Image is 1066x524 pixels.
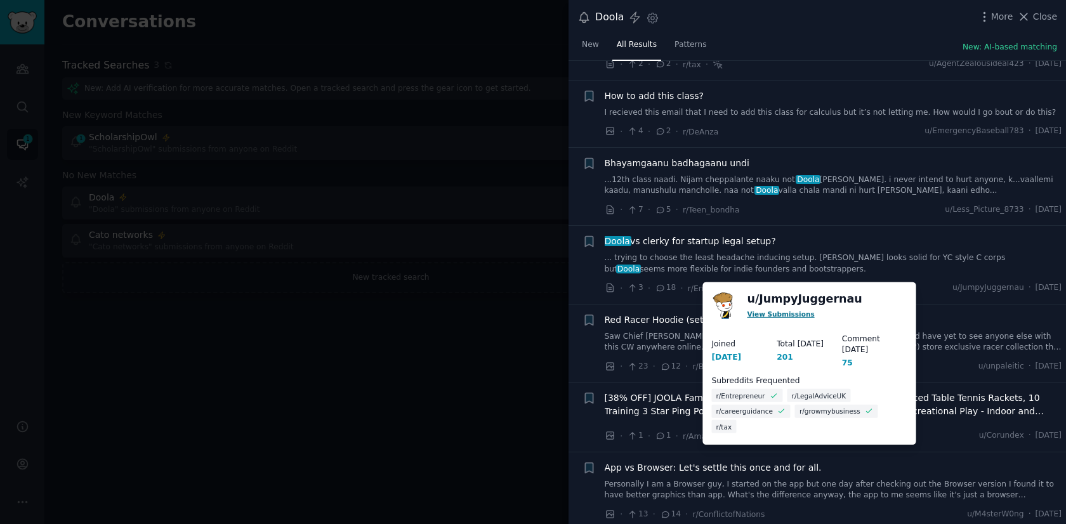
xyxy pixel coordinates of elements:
span: · [1029,430,1031,442]
span: 1 [655,430,671,442]
span: 4 [627,126,643,137]
span: [DATE] [1036,430,1062,442]
span: · [1029,509,1031,520]
span: · [1029,204,1031,216]
span: Patterns [674,39,706,51]
span: · [676,125,678,138]
a: ... trying to choose the least headache inducing setup. [PERSON_NAME] looks solid for YC style C ... [605,252,1062,275]
span: [DATE] [1036,361,1062,372]
span: · [648,125,650,138]
div: 75 [842,358,853,369]
dt: Total [DATE] [777,339,842,350]
span: · [685,360,688,373]
button: Close [1017,10,1057,23]
span: · [680,282,683,295]
a: I recieved this email that I need to add this class for calculus but it’s not letting me. How wou... [605,107,1062,119]
span: r/tax [683,60,701,69]
a: Red Racer Hoodie (set?) [605,313,712,327]
span: · [648,203,650,216]
dt: Comment [DATE] [842,333,907,355]
span: · [620,429,622,443]
span: · [706,58,708,71]
span: r/ConflictofNations [693,510,765,519]
span: 1 [627,430,643,442]
span: · [648,282,650,295]
button: New: AI-based matching [963,42,1057,53]
div: 201 [777,352,793,364]
span: 7 [627,204,643,216]
span: r/LegalAdviceUK [792,391,846,400]
span: r/DeAnza [683,128,718,136]
span: · [620,125,622,138]
a: Bhayamgaanu badhagaanu undi [605,157,749,170]
span: 2 [655,126,671,137]
span: r/AmazonGoldMine [683,432,756,441]
span: u/M4sterW0ng [967,509,1023,520]
span: Doola [616,265,641,273]
span: · [620,282,622,295]
a: New [577,35,603,61]
span: · [1029,361,1031,372]
span: [DATE] [1036,204,1062,216]
span: More [991,10,1013,23]
a: Saw Chief [PERSON_NAME] wearing this in a Nardwuar interview a while ago and have yet to see anyo... [605,331,1062,353]
span: Doola [796,175,820,184]
span: · [653,508,655,521]
img: JumpyJuggernau [711,292,738,319]
span: u/EmergencyBaseball783 [925,126,1023,137]
span: u/unpaleitic [978,361,1024,372]
span: 12 [660,361,681,372]
div: [DATE] [711,352,741,364]
span: Close [1033,10,1057,23]
dt: Joined [711,339,777,350]
span: 14 [660,509,681,520]
span: · [653,360,655,373]
span: 13 [627,509,648,520]
span: · [676,58,678,71]
span: 5 [655,204,671,216]
span: Doola [603,236,631,246]
span: [DATE] [1036,58,1062,70]
span: vs clerky for startup legal setup? [605,235,776,248]
button: More [978,10,1013,23]
span: · [685,508,688,521]
span: · [676,203,678,216]
span: u/AgentZealousideal423 [929,58,1024,70]
span: r/tax [716,422,732,431]
span: 2 [655,58,671,70]
span: 2 [627,58,643,70]
span: u/Corundex [979,430,1024,442]
a: ...12th class naadi. Nijam cheppalante naaku notiDoola[PERSON_NAME]. i never intend to hurt anyon... [605,174,1062,197]
span: Doola [754,186,779,195]
span: r/Entrepreneur [688,284,745,293]
a: Patterns [670,35,711,61]
a: u/JumpyJuggernau [747,291,862,307]
span: All Results [617,39,657,51]
dt: Subreddits Frequented [711,376,907,387]
span: · [620,360,622,373]
span: [DATE] [1036,282,1062,294]
span: [DATE] [1036,509,1062,520]
span: · [620,203,622,216]
span: New [582,39,599,51]
span: · [648,429,650,443]
a: [38% OFF] JOOLA Family Premium Ping Pong Paddles Set of 4 - Advanced Table Tennis Rackets, 10 Tra... [605,391,1062,418]
span: · [1029,126,1031,137]
span: 23 [627,361,648,372]
span: u/Less_Picture_8733 [945,204,1023,216]
a: How to add this class? [605,89,704,103]
span: u/JumpyJuggernau [952,282,1024,294]
span: · [648,58,650,71]
a: App vs Browser: Let's settle this once and for all. [605,461,822,475]
span: · [620,58,622,71]
span: · [620,508,622,521]
a: View Submissions [747,310,814,317]
span: 18 [655,282,676,294]
a: Doolavs clerky for startup legal setup? [605,235,776,248]
span: r/growmybusiness [799,407,860,416]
